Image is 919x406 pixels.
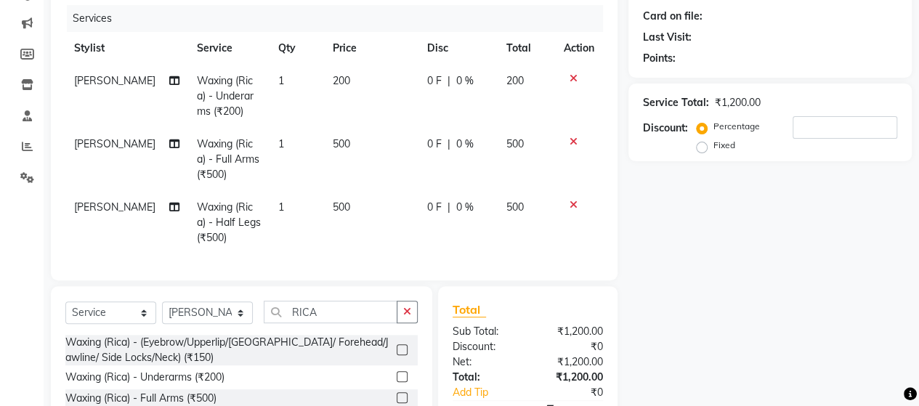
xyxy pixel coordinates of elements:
th: Action [555,32,603,65]
div: ₹1,200.00 [715,95,761,110]
th: Service [188,32,270,65]
th: Disc [418,32,497,65]
span: 0 % [456,73,474,89]
div: ₹1,200.00 [527,324,614,339]
span: [PERSON_NAME] [74,74,155,87]
span: 1 [278,74,284,87]
span: Waxing (Rica) - Full Arms (₹500) [197,137,259,181]
div: Discount: [643,121,688,136]
div: Net: [442,354,528,370]
span: 500 [333,200,350,214]
span: 0 F [427,137,442,152]
th: Price [324,32,418,65]
span: 0 % [456,200,474,215]
div: Points: [643,51,676,66]
th: Total [497,32,555,65]
div: Waxing (Rica) - (Eyebrow/Upperlip/[GEOGRAPHIC_DATA]/ Forehead/Jawline/ Side Locks/Neck) (₹150) [65,335,391,365]
span: 1 [278,137,284,150]
span: 0 F [427,73,442,89]
label: Fixed [713,139,735,152]
span: Total [453,302,486,317]
span: 200 [333,74,350,87]
span: | [448,73,450,89]
div: ₹1,200.00 [527,354,614,370]
div: Total: [442,370,528,385]
div: Services [67,5,614,32]
span: [PERSON_NAME] [74,137,155,150]
a: Add Tip [442,385,542,400]
span: 500 [506,137,523,150]
div: Card on file: [643,9,703,24]
div: ₹0 [527,339,614,354]
div: Last Visit: [643,30,692,45]
input: Search or Scan [264,301,397,323]
div: ₹0 [542,385,614,400]
label: Percentage [713,120,760,133]
span: 500 [506,200,523,214]
th: Stylist [65,32,188,65]
div: Sub Total: [442,324,528,339]
div: Discount: [442,339,528,354]
th: Qty [270,32,324,65]
div: Service Total: [643,95,709,110]
span: 0 F [427,200,442,215]
span: 500 [333,137,350,150]
div: ₹1,200.00 [527,370,614,385]
span: Waxing (Rica) - Underarms (₹200) [197,74,254,118]
span: | [448,137,450,152]
div: Waxing (Rica) - Full Arms (₹500) [65,391,216,406]
span: 200 [506,74,523,87]
span: [PERSON_NAME] [74,200,155,214]
span: 1 [278,200,284,214]
span: 0 % [456,137,474,152]
span: Waxing (Rica) - Half Legs (₹500) [197,200,261,244]
div: Waxing (Rica) - Underarms (₹200) [65,370,224,385]
span: | [448,200,450,215]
